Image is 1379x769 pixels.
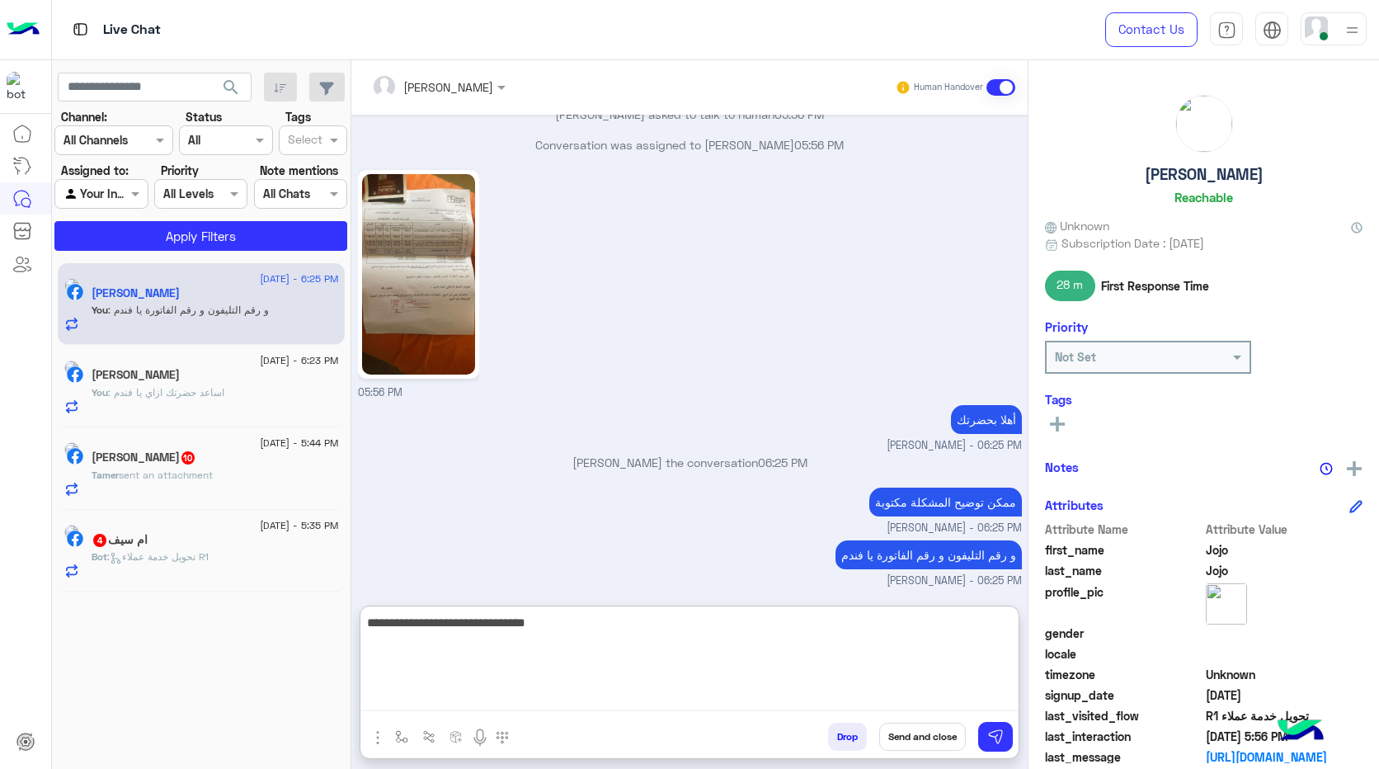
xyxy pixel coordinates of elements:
img: Trigger scenario [422,730,435,743]
span: sent an attachment [119,469,213,481]
span: Unknown [1045,217,1109,234]
span: تحويل خدمة عملاء R1 [1206,707,1363,724]
span: last_interaction [1045,728,1203,745]
small: Human Handover [914,81,983,94]
span: : تحويل خدمة عملاء R1 [107,550,209,563]
a: [URL][DOMAIN_NAME] [1206,748,1363,766]
span: Attribute Name [1045,521,1203,538]
button: search [211,73,252,108]
span: 2025-09-14T14:55:42.99Z [1206,686,1363,704]
span: 10 [181,451,195,465]
label: Status [186,108,222,125]
img: make a call [496,731,509,744]
img: picture [64,442,79,457]
span: اساعد حضرتك ازاي يا فندم [108,386,224,399]
img: picture [1176,96,1232,152]
img: select flow [395,730,408,743]
span: locale [1045,645,1203,663]
h5: Jojo Jojo [92,286,180,300]
span: signup_date [1045,686,1203,704]
img: 545248713_771705545836606_640842084496756891_n.jpg [362,174,475,375]
button: Send and close [879,723,966,751]
button: Drop [828,723,867,751]
span: You [92,304,108,316]
img: picture [1206,583,1247,625]
p: 14/9/2025, 6:25 PM [869,488,1022,517]
span: 05:56 PM [774,107,824,121]
h6: Reachable [1174,190,1233,205]
span: 06:25 PM [758,455,807,469]
img: Facebook [67,448,83,465]
span: [DATE] - 5:35 PM [260,518,338,533]
span: 28 m [1045,271,1095,300]
p: [PERSON_NAME] the conversation [358,454,1022,471]
img: tab [1217,21,1236,40]
span: first_name [1045,541,1203,559]
span: 05:56 PM [358,386,402,399]
button: Trigger scenario [416,723,443,750]
span: last_visited_flow [1045,707,1203,724]
label: Tags [285,108,311,125]
h6: Priority [1045,319,1088,334]
h5: [PERSON_NAME] [1145,165,1264,184]
p: [PERSON_NAME] asked to talk to human [358,106,1022,123]
span: last_message [1045,748,1203,766]
img: Facebook [67,366,83,383]
span: [DATE] - 5:44 PM [260,436,338,451]
img: Facebook [67,284,83,300]
h6: Tags [1045,392,1363,407]
img: tab [1263,21,1282,40]
span: [PERSON_NAME] - 06:25 PM [887,438,1022,454]
span: gender [1045,625,1203,642]
img: Facebook [67,531,83,547]
span: [PERSON_NAME] - 06:25 PM [887,573,1022,589]
span: 05:56 PM [794,138,844,152]
img: Logo [7,12,40,47]
span: Unknown [1206,666,1363,683]
span: [DATE] - 6:25 PM [260,271,338,286]
img: send voice note [470,728,490,748]
label: Channel: [61,108,107,125]
img: notes [1320,462,1333,475]
img: add [1347,461,1362,476]
a: tab [1210,12,1243,47]
span: profile_pic [1045,583,1203,621]
span: last_name [1045,562,1203,579]
span: Attribute Value [1206,521,1363,538]
button: select flow [388,723,416,750]
span: Bot [92,550,107,563]
p: 14/9/2025, 6:25 PM [951,405,1022,434]
label: Note mentions [260,162,338,179]
span: و رقم التليفون و رقم الفاتورة يا فندم [108,304,269,316]
span: 4 [93,534,106,547]
span: First Response Time [1101,277,1209,295]
span: 2025-09-14T14:56:52.339Z [1206,728,1363,745]
img: picture [64,278,79,293]
h6: Notes [1045,460,1079,474]
p: 14/9/2025, 6:25 PM [835,540,1022,569]
span: null [1206,645,1363,663]
label: Assigned to: [61,162,129,179]
img: picture [64,525,79,540]
span: [PERSON_NAME] - 06:25 PM [887,521,1022,536]
span: null [1206,625,1363,642]
img: hulul-logo.png [1272,703,1330,761]
span: [DATE] - 6:23 PM [260,353,338,368]
img: create order [449,730,463,743]
span: Jojo [1206,562,1363,579]
span: Subscription Date : [DATE] [1061,234,1204,252]
p: Conversation was assigned to [PERSON_NAME] [358,136,1022,153]
h6: Attributes [1045,498,1104,512]
img: userImage [1305,17,1328,40]
div: Select [285,130,322,152]
span: Tamer [92,469,119,481]
span: timezone [1045,666,1203,683]
button: Apply Filters [54,221,347,251]
button: create order [443,723,470,750]
img: send attachment [368,728,388,748]
a: Contact Us [1105,12,1198,47]
img: tab [70,19,91,40]
h5: ام سيف [92,533,148,547]
span: Jojo [1206,541,1363,559]
img: picture [64,361,79,375]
